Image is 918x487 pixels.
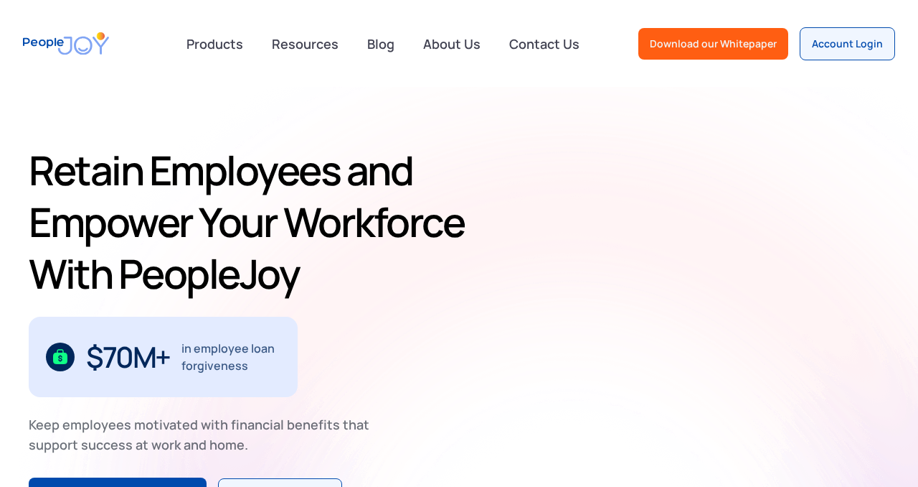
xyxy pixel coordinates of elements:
a: Download our Whitepaper [638,28,788,60]
a: Blog [359,28,403,60]
div: Keep employees motivated with financial benefits that support success at work and home. [29,414,382,455]
div: $70M+ [86,345,170,368]
div: in employee loan forgiveness [181,340,281,374]
a: About Us [415,28,489,60]
h1: Retain Employees and Empower Your Workforce With PeopleJoy [29,144,476,300]
a: Resources [263,28,347,60]
div: Products [178,29,252,58]
a: home [23,23,109,64]
div: Download our Whitepaper [650,37,777,51]
a: Account Login [800,27,895,60]
div: 1 / 3 [29,317,298,397]
div: Account Login [812,37,883,51]
a: Contact Us [501,28,588,60]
